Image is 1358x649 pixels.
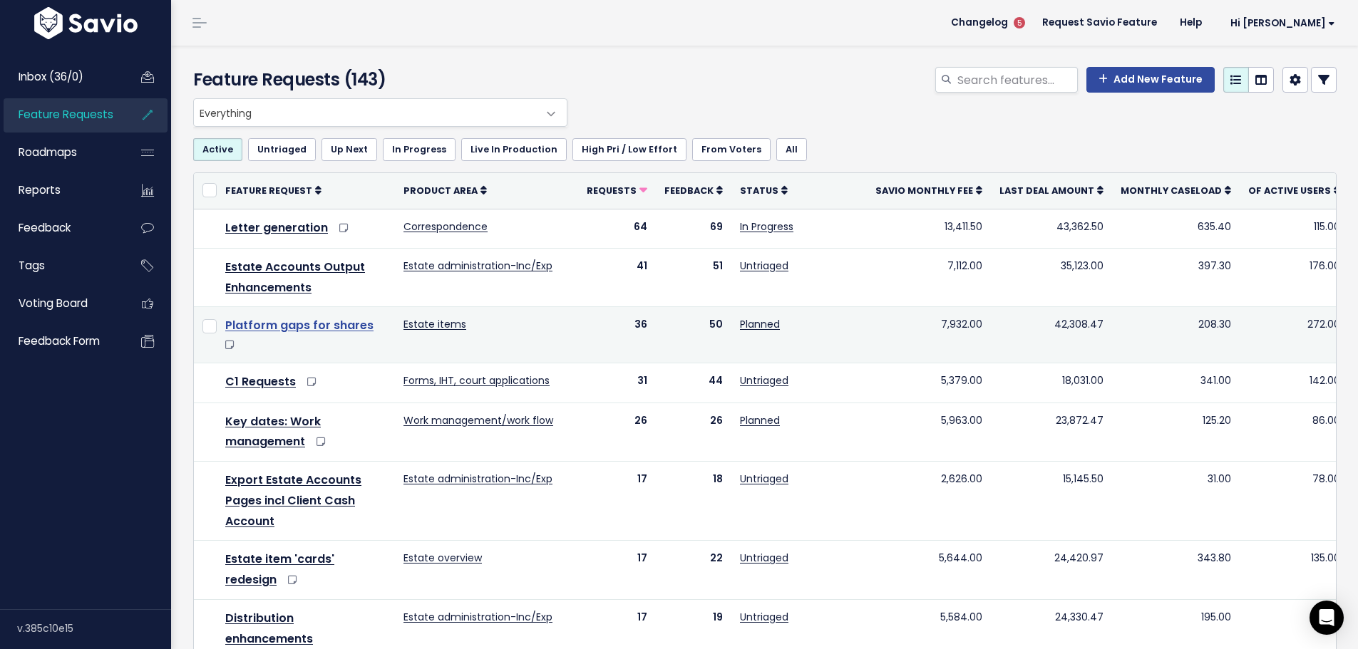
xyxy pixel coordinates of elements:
td: 635.40 [1112,209,1240,248]
a: All [776,138,807,161]
td: 78.00 [1240,462,1349,541]
td: 43,362.50 [991,209,1112,248]
a: Planned [740,413,780,427]
td: 343.80 [1112,541,1240,600]
a: Roadmaps [4,136,118,169]
a: Status [740,183,788,197]
a: Letter generation [225,219,328,236]
span: Feature Request [225,185,312,197]
a: Voting Board [4,287,118,320]
a: From Voters [692,138,771,161]
td: 142.00 [1240,363,1349,403]
span: Feedback [19,220,71,235]
a: Estate administration-Inc/Exp [403,259,552,273]
td: 26 [578,403,656,462]
a: In Progress [383,138,456,161]
a: C1 Requests [225,373,296,390]
a: Live In Production [461,138,567,161]
span: Product Area [403,185,478,197]
a: Tags [4,249,118,282]
span: Reports [19,182,61,197]
td: 18,031.00 [991,363,1112,403]
h4: Feature Requests (143) [193,67,560,93]
span: Status [740,185,778,197]
td: 22 [656,541,731,600]
span: Everything [193,98,567,127]
a: Forms, IHT, court applications [403,373,550,388]
td: 125.20 [1112,403,1240,462]
a: Estate items [403,317,466,331]
td: 31 [578,363,656,403]
td: 31.00 [1112,462,1240,541]
a: Untriaged [740,551,788,565]
span: Feedback form [19,333,100,348]
span: Hi [PERSON_NAME] [1230,18,1335,28]
td: 208.30 [1112,307,1240,363]
a: Monthly caseload [1121,183,1231,197]
a: Last deal amount [999,183,1104,197]
td: 50 [656,307,731,363]
td: 26 [656,403,731,462]
a: Savio Monthly Fee [875,183,982,197]
a: Untriaged [248,138,316,161]
span: Feature Requests [19,107,113,122]
span: Roadmaps [19,145,77,160]
a: Untriaged [740,472,788,486]
a: Work management/work flow [403,413,553,427]
a: Planned [740,317,780,331]
td: 41 [578,248,656,307]
a: Feedback form [4,325,118,358]
td: 24,420.97 [991,541,1112,600]
a: Of active users [1248,183,1340,197]
input: Search features... [956,67,1078,93]
a: Product Area [403,183,487,197]
span: Savio Monthly Fee [875,185,973,197]
a: Request Savio Feature [1031,12,1168,33]
td: 397.30 [1112,248,1240,307]
td: 23,872.47 [991,403,1112,462]
td: 51 [656,248,731,307]
td: 5,963.00 [867,403,991,462]
td: 64 [578,209,656,248]
td: 17 [578,462,656,541]
ul: Filter feature requests [193,138,1337,161]
img: logo-white.9d6f32f41409.svg [31,7,141,39]
td: 341.00 [1112,363,1240,403]
a: Key dates: Work management [225,413,321,450]
a: Estate Accounts Output Enhancements [225,259,365,296]
span: Requests [587,185,637,197]
a: Hi [PERSON_NAME] [1213,12,1347,34]
td: 115.00 [1240,209,1349,248]
td: 18 [656,462,731,541]
span: 5 [1014,17,1025,28]
div: v.385c10e15 [17,610,171,647]
td: 86.00 [1240,403,1349,462]
td: 17 [578,541,656,600]
a: Active [193,138,242,161]
td: 7,112.00 [867,248,991,307]
span: Feedback [664,185,714,197]
a: Platform gaps for shares [225,317,374,333]
a: Feedback [4,212,118,244]
td: 15,145.50 [991,462,1112,541]
a: Add New Feature [1086,67,1215,93]
a: Feature Requests [4,98,118,131]
span: Voting Board [19,296,88,311]
a: Export Estate Accounts Pages incl Client Cash Account [225,472,361,529]
span: Last deal amount [999,185,1094,197]
a: In Progress [740,219,793,234]
a: Requests [587,183,647,197]
a: Untriaged [740,259,788,273]
a: Feature Request [225,183,322,197]
td: 35,123.00 [991,248,1112,307]
a: Estate administration-Inc/Exp [403,610,552,624]
td: 272.00 [1240,307,1349,363]
a: Untriaged [740,373,788,388]
a: Inbox (36/0) [4,61,118,93]
span: Everything [194,99,538,126]
span: Of active users [1248,185,1331,197]
td: 5,644.00 [867,541,991,600]
span: Monthly caseload [1121,185,1222,197]
span: Changelog [951,18,1008,28]
a: High Pri / Low Effort [572,138,686,161]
